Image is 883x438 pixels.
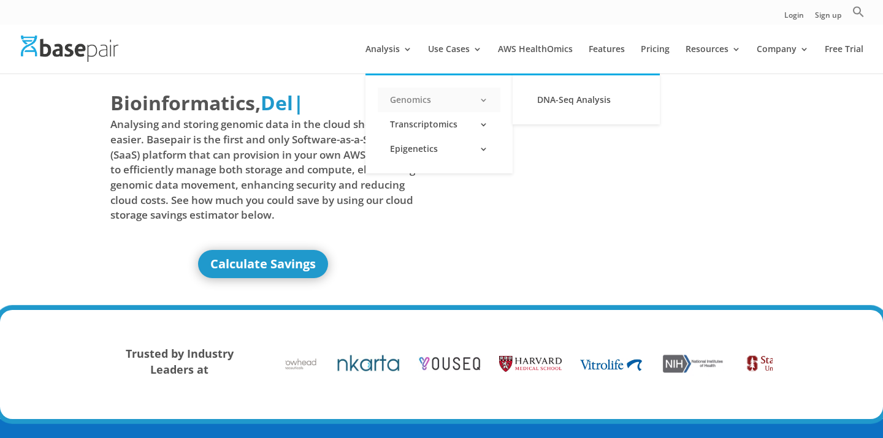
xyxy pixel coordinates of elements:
a: Pricing [641,45,670,74]
iframe: Basepair - NGS Analysis Simplified [451,89,756,260]
a: Epigenetics [378,137,500,161]
a: Calculate Savings [198,250,328,278]
a: Resources [686,45,741,74]
span: Bioinformatics, [110,89,261,117]
strong: Trusted by Industry Leaders at [126,346,234,377]
a: Free Trial [825,45,863,74]
img: Basepair [21,36,118,62]
a: Company [757,45,809,74]
a: Features [589,45,625,74]
a: Sign up [815,12,841,25]
span: Analysing and storing genomic data in the cloud should be easier. Basepair is the first and only ... [110,117,416,222]
span: Del [261,89,293,116]
a: DNA-Seq Analysis [525,88,648,112]
a: Genomics [378,88,500,112]
span: | [293,89,304,116]
a: Transcriptomics [378,112,500,137]
svg: Search [852,6,865,18]
a: Search Icon Link [852,6,865,25]
iframe: Drift Widget Chat Controller [648,350,868,423]
a: AWS HealthOmics [498,45,573,74]
a: Use Cases [428,45,482,74]
a: Analysis [365,45,412,74]
a: Login [784,12,804,25]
